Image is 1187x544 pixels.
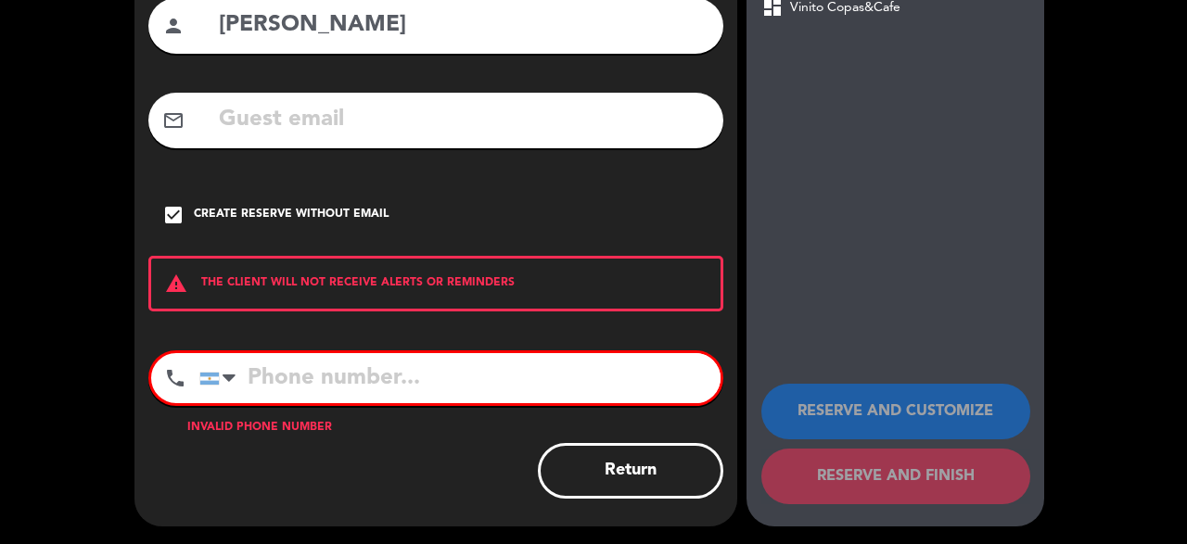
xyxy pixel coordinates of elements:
[538,443,723,499] button: Return
[217,101,709,139] input: Guest email
[162,15,185,37] i: person
[148,256,723,311] div: THE CLIENT WILL NOT RECEIVE ALERTS OR REMINDERS
[162,109,185,132] i: mail_outline
[200,354,243,402] div: Argentina: +54
[761,384,1030,439] button: RESERVE AND CUSTOMIZE
[217,6,709,44] input: Guest Name
[151,272,201,295] i: warning
[164,367,186,389] i: phone
[761,449,1030,504] button: RESERVE AND FINISH
[162,204,185,226] i: check_box
[148,419,723,437] div: Invalid phone number
[199,353,721,403] input: Phone number...
[194,206,389,224] div: Create reserve without email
